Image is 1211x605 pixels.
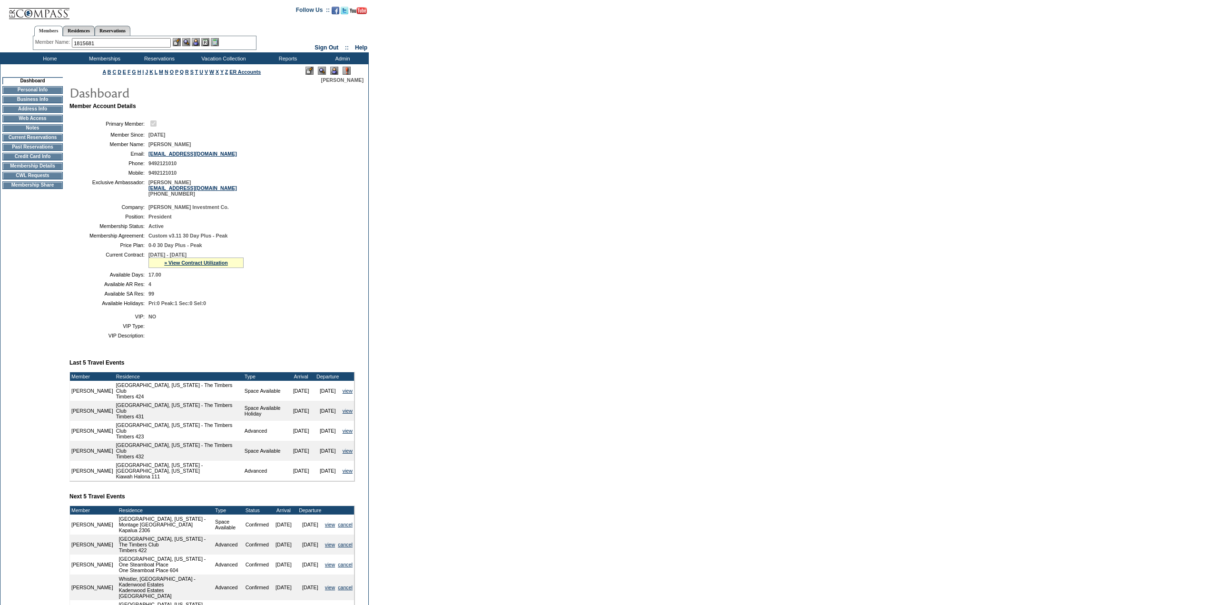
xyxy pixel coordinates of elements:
[148,160,177,166] span: 9492121010
[132,69,136,75] a: G
[343,428,353,434] a: view
[21,52,76,64] td: Home
[180,69,184,75] a: Q
[338,562,353,567] a: cancel
[270,515,297,535] td: [DATE]
[270,555,297,575] td: [DATE]
[225,69,228,75] a: Z
[112,69,116,75] a: C
[148,223,164,229] span: Active
[305,67,314,75] img: Edit Mode
[2,105,63,113] td: Address Info
[148,141,191,147] span: [PERSON_NAME]
[288,421,315,441] td: [DATE]
[118,515,214,535] td: [GEOGRAPHIC_DATA], [US_STATE] - Montage [GEOGRAPHIC_DATA] Kapalua 2306
[115,372,243,381] td: Residence
[318,67,326,75] img: View Mode
[148,132,165,138] span: [DATE]
[2,124,63,132] td: Notes
[343,388,353,394] a: view
[2,181,63,189] td: Membership Share
[297,515,324,535] td: [DATE]
[343,468,353,474] a: view
[95,26,130,36] a: Reservations
[214,515,244,535] td: Space Available
[341,7,348,14] img: Follow us on Twitter
[338,522,353,527] a: cancel
[288,461,315,481] td: [DATE]
[148,151,237,157] a: [EMAIL_ADDRESS][DOMAIN_NAME]
[297,555,324,575] td: [DATE]
[70,461,115,481] td: [PERSON_NAME]
[175,69,178,75] a: P
[131,52,186,64] td: Reservations
[115,441,243,461] td: [GEOGRAPHIC_DATA], [US_STATE] - The Timbers Club Timbers 432
[332,10,339,15] a: Become our fan on Facebook
[297,506,324,515] td: Departure
[142,69,144,75] a: I
[138,69,141,75] a: H
[205,69,208,75] a: V
[350,7,367,14] img: Subscribe to our YouTube Channel
[315,381,341,401] td: [DATE]
[2,77,63,84] td: Dashboard
[2,96,63,103] td: Business Info
[244,575,270,600] td: Confirmed
[118,69,121,75] a: D
[314,52,369,64] td: Admin
[332,7,339,14] img: Become our fan on Facebook
[2,153,63,160] td: Credit Card Info
[325,522,335,527] a: view
[103,69,106,75] a: A
[70,401,115,421] td: [PERSON_NAME]
[270,535,297,555] td: [DATE]
[297,535,324,555] td: [DATE]
[148,233,227,238] span: Custom v3.11 30 Day Plus - Peak
[73,151,145,157] td: Email:
[321,77,364,83] span: [PERSON_NAME]
[343,408,353,414] a: view
[243,401,288,421] td: Space Available Holiday
[259,52,314,64] td: Reports
[216,69,219,75] a: X
[164,260,228,266] a: » View Contract Utilization
[338,585,353,590] a: cancel
[73,119,145,128] td: Primary Member:
[73,291,145,297] td: Available SA Res:
[190,69,194,75] a: S
[73,170,145,176] td: Mobile:
[155,69,158,75] a: L
[118,506,214,515] td: Residence
[315,372,341,381] td: Departure
[148,281,151,287] span: 4
[214,555,244,575] td: Advanced
[70,421,115,441] td: [PERSON_NAME]
[148,204,229,210] span: [PERSON_NAME] Investment Co.
[76,52,131,64] td: Memberships
[118,575,214,600] td: Whistler, [GEOGRAPHIC_DATA] - Kadenwood Estates Kadenwood Estates [GEOGRAPHIC_DATA]
[70,372,115,381] td: Member
[149,69,153,75] a: K
[325,562,335,567] a: view
[2,172,63,179] td: CWL Requests
[186,52,259,64] td: Vacation Collection
[243,461,288,481] td: Advanced
[244,506,270,515] td: Status
[115,401,243,421] td: [GEOGRAPHIC_DATA], [US_STATE] - The Timbers Club Timbers 431
[343,448,353,454] a: view
[182,38,190,46] img: View
[73,132,145,138] td: Member Since:
[211,38,219,46] img: b_calculator.gif
[288,381,315,401] td: [DATE]
[73,214,145,219] td: Position:
[315,461,341,481] td: [DATE]
[69,83,259,102] img: pgTtlDashboard.gif
[315,401,341,421] td: [DATE]
[73,160,145,166] td: Phone:
[73,314,145,319] td: VIP:
[185,69,189,75] a: R
[2,134,63,141] td: Current Reservations
[325,585,335,590] a: view
[69,493,125,500] b: Next 5 Travel Events
[2,86,63,94] td: Personal Info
